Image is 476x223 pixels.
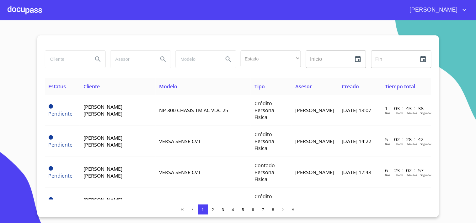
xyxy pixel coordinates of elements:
span: [PERSON_NAME] [PERSON_NAME] [83,196,122,210]
button: 2 [208,205,218,215]
p: 5 : 02 : 28 : 42 [385,136,427,143]
button: 5 [238,205,248,215]
span: Asesor [295,83,312,90]
p: Dias [385,111,390,115]
span: 8 [272,207,274,212]
span: Pendiente [49,141,73,148]
span: [DATE] 13:07 [342,107,371,114]
p: 6 : 23 : 02 : 57 [385,167,427,174]
span: VERSA SENSE CVT [159,138,201,145]
input: search [176,51,218,68]
span: Crédito Persona Física [254,193,274,214]
span: Pendiente [49,172,73,179]
span: Pendiente [49,135,53,140]
p: 1 : 03 : 43 : 38 [385,105,427,112]
span: [PERSON_NAME] [295,169,334,176]
span: [PERSON_NAME] [295,107,334,114]
button: Search [156,52,171,67]
span: Crédito Persona Física [254,131,274,152]
span: Estatus [49,83,66,90]
span: [DATE] 17:48 [342,169,371,176]
span: Contado Persona Física [254,162,275,183]
span: 1 [202,207,204,212]
input: search [45,51,88,68]
button: account of current user [405,5,468,15]
span: Modelo [159,83,178,90]
p: Segundos [420,111,432,115]
p: Segundos [420,142,432,146]
span: Tipo [254,83,265,90]
p: Minutos [407,111,417,115]
span: Crédito Persona Física [254,100,274,121]
span: [PERSON_NAME] [PERSON_NAME] [83,134,122,148]
button: 3 [218,205,228,215]
p: Segundos [420,173,432,177]
span: Creado [342,83,359,90]
div: ​ [241,50,301,67]
span: 6 [252,207,254,212]
p: 7 : 02 : 54 : 22 [385,198,427,205]
span: 3 [222,207,224,212]
span: 2 [212,207,214,212]
button: 4 [228,205,238,215]
p: Dias [385,173,390,177]
p: Horas [396,111,403,115]
p: Minutos [407,173,417,177]
span: [PERSON_NAME] [PERSON_NAME] [83,165,122,179]
p: Horas [396,142,403,146]
span: Pendiente [49,104,53,109]
span: Pendiente [49,110,73,117]
span: 5 [242,207,244,212]
span: Pendiente [49,197,53,202]
span: NP 300 CHASIS TM AC VDC 25 [159,107,228,114]
button: Search [221,52,236,67]
span: VERSA SENSE CVT [159,169,201,176]
span: Tiempo total [385,83,415,90]
button: 1 [198,205,208,215]
button: 8 [268,205,278,215]
p: Dias [385,142,390,146]
span: 4 [232,207,234,212]
span: 7 [262,207,264,212]
input: search [110,51,153,68]
span: [PERSON_NAME] [295,138,334,145]
button: Search [90,52,105,67]
p: Minutos [407,142,417,146]
span: [PERSON_NAME] [PERSON_NAME] [83,103,122,117]
span: Cliente [83,83,100,90]
span: [DATE] 14:22 [342,138,371,145]
span: [PERSON_NAME] [405,5,461,15]
button: 6 [248,205,258,215]
span: Pendiente [49,166,53,171]
p: Horas [396,173,403,177]
button: 7 [258,205,268,215]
